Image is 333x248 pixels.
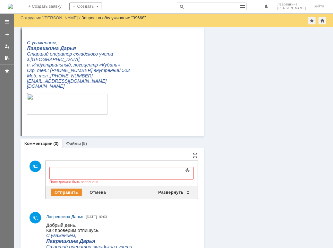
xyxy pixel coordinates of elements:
[240,3,246,9] span: Расширенный поиск
[54,141,59,146] div: (3)
[3,30,48,35] span: ООО «Бауцентр Рус»
[21,15,79,20] a: Сотрудник "[PERSON_NAME]"
[192,153,198,158] div: На всю страницу
[3,47,76,52] span: ООО «НЕОСАН ЭНЕРДЖИ РУС»
[3,3,94,8] div: ​
[46,214,83,220] a: Лаврешкина Дарья
[69,3,102,10] div: Создать
[2,30,12,40] a: Создать заявку
[277,6,306,10] span: [PERSON_NAME]
[3,22,75,27] span: ООО "Шарп Электроникс Раша"
[81,15,146,20] div: Запрос на обслуживание "39668"
[86,215,97,219] span: [DATE]
[49,180,194,184] div: Поле должно быть заполнено.
[98,215,107,219] span: 10:03
[3,56,55,61] span: ООО «Вольта Энерджи»
[46,214,83,219] span: Лаврешкина Дарья
[277,3,306,6] span: Лаврешкина
[24,141,53,146] a: Комментарии
[2,53,12,63] a: Мои согласования
[21,15,81,20] div: /
[8,4,13,9] img: logo
[82,141,87,146] div: (5)
[3,38,53,43] span: ООО «АРТТЕХНИКА»
[319,17,326,24] div: Сделать домашней страницей
[184,166,191,174] span: Показать панель инструментов
[30,161,41,172] span: ЛД
[6,117,105,122] span: Email отправителя: [EMAIL_ADDRESS][DOMAIN_NAME]
[66,141,81,146] a: Файлы
[8,4,13,9] a: Перейти на домашнюю страницу
[308,17,316,24] div: Добавить в избранное
[2,41,12,51] a: Мои заявки
[6,122,105,127] span: Email отправителя: [EMAIL_ADDRESS][DOMAIN_NAME]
